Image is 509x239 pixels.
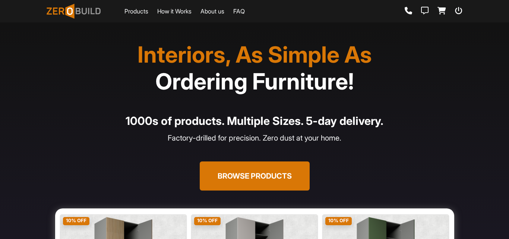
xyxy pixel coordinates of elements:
[200,7,224,16] a: About us
[124,7,148,16] a: Products
[47,4,101,19] img: ZeroBuild logo
[51,41,458,95] h1: Interiors, As Simple As
[51,113,458,129] h4: 1000s of products. Multiple Sizes. 5-day delivery.
[157,7,192,16] a: How it Works
[455,7,462,15] a: Logout
[200,161,310,191] button: Browse Products
[155,68,354,95] span: Ordering Furniture!
[233,7,245,16] a: FAQ
[51,132,458,144] p: Factory-drilled for precision. Zero dust at your home.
